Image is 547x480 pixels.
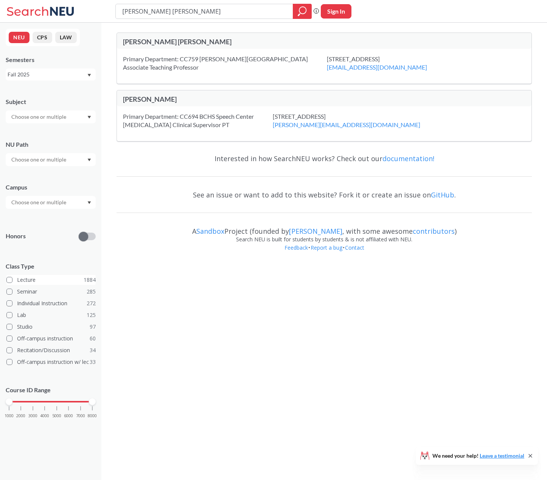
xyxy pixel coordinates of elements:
[432,453,524,458] span: We need your help!
[298,6,307,17] svg: magnifying glass
[90,323,96,331] span: 97
[87,299,96,308] span: 272
[382,154,434,163] a: documentation!
[431,190,454,199] a: GitHub
[55,32,77,43] button: LAW
[289,227,342,236] a: [PERSON_NAME]
[6,153,96,166] div: Dropdown arrow
[6,322,96,332] label: Studio
[345,244,365,251] a: Contact
[52,414,61,418] span: 5000
[6,68,96,81] div: Fall 2025Dropdown arrow
[293,4,312,19] div: magnifying glass
[87,201,91,204] svg: Dropdown arrow
[6,298,96,308] label: Individual Instruction
[123,112,273,129] div: Primary Department: CC694 BCHS Speech Center [MEDICAL_DATA] Clinical Supervisor PT
[6,183,96,191] div: Campus
[76,414,85,418] span: 7000
[8,112,71,121] input: Choose one or multiple
[6,386,96,395] p: Course ID Range
[33,32,52,43] button: CPS
[84,276,96,284] span: 1884
[90,358,96,366] span: 33
[87,74,91,77] svg: Dropdown arrow
[121,5,287,18] input: Class, professor, course number, "phrase"
[64,414,73,418] span: 6000
[5,414,14,418] span: 1000
[284,244,308,251] a: Feedback
[8,70,87,79] div: Fall 2025
[413,227,455,236] a: contributors
[6,196,96,209] div: Dropdown arrow
[6,345,96,355] label: Recitation/Discussion
[117,235,532,244] div: Search NEU is built for students by students & is not affiliated with NEU.
[6,275,96,285] label: Lecture
[196,227,224,236] a: Sandbox
[6,287,96,297] label: Seminar
[87,287,96,296] span: 285
[327,55,446,71] div: [STREET_ADDRESS]
[40,414,49,418] span: 4000
[6,357,96,367] label: Off-campus instruction w/ lec
[123,55,327,71] div: Primary Department: CC759 [PERSON_NAME][GEOGRAPHIC_DATA] Associate Teaching Professor
[6,310,96,320] label: Lab
[273,112,439,129] div: [STREET_ADDRESS]
[321,4,351,19] button: Sign In
[87,158,91,162] svg: Dropdown arrow
[6,232,26,241] p: Honors
[6,110,96,123] div: Dropdown arrow
[90,346,96,354] span: 34
[6,262,96,270] span: Class Type
[123,95,324,103] div: [PERSON_NAME]
[480,452,524,459] a: Leave a testimonial
[123,37,324,46] div: [PERSON_NAME] [PERSON_NAME]
[310,244,343,251] a: Report a bug
[90,334,96,343] span: 60
[8,198,71,207] input: Choose one or multiple
[87,116,91,119] svg: Dropdown arrow
[28,414,37,418] span: 3000
[16,414,25,418] span: 2000
[87,311,96,319] span: 125
[117,184,532,206] div: See an issue or want to add to this website? Fork it or create an issue on .
[117,220,532,235] div: A Project (founded by , with some awesome )
[6,334,96,343] label: Off-campus instruction
[6,98,96,106] div: Subject
[327,64,427,71] a: [EMAIL_ADDRESS][DOMAIN_NAME]
[6,140,96,149] div: NU Path
[9,32,30,43] button: NEU
[8,155,71,164] input: Choose one or multiple
[117,244,532,263] div: • •
[273,121,420,128] a: [PERSON_NAME][EMAIL_ADDRESS][DOMAIN_NAME]
[6,56,96,64] div: Semesters
[117,148,532,169] div: Interested in how SearchNEU works? Check out our
[88,414,97,418] span: 8000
